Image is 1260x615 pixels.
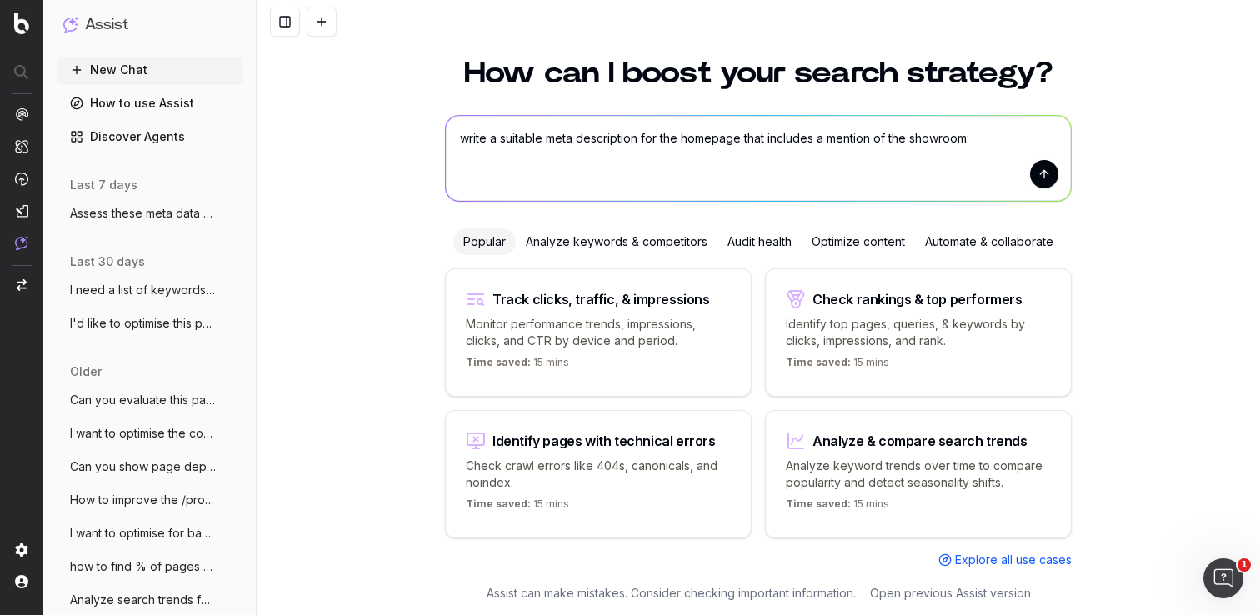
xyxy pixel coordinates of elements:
[15,543,28,557] img: Setting
[15,204,28,217] img: Studio
[445,58,1072,88] h1: How can I boost your search strategy?
[15,139,28,153] img: Intelligence
[870,585,1031,602] a: Open previous Assist version
[15,575,28,588] img: My account
[466,316,731,349] p: Monitor performance trends, impressions, clicks, and CTR by device and period.
[786,497,889,517] p: 15 mins
[70,492,217,508] span: How to improve the /products/ pages to i
[17,279,27,291] img: Switch project
[446,116,1071,201] textarea: write a suitable meta description for the homepage that includes a mention of the showroom:
[63,13,237,37] button: Assist
[15,236,28,250] img: Assist
[57,90,243,117] a: How to use Assist
[57,453,243,480] button: Can you show page depth and the % of cra
[70,253,145,270] span: last 30 days
[57,487,243,513] button: How to improve the /products/ pages to i
[85,13,128,37] h1: Assist
[70,315,217,332] span: I'd like to optimise this page for [PERSON_NAME]
[57,200,243,227] button: Assess these meta data vs competitors in
[57,310,243,337] button: I'd like to optimise this page for [PERSON_NAME]
[915,228,1063,255] div: Automate & collaborate
[57,57,243,83] button: New Chat
[786,497,851,510] span: Time saved:
[938,552,1072,568] a: Explore all use cases
[812,292,1022,306] div: Check rankings & top performers
[57,277,243,303] button: I need a list of keywords, longtail, tra
[57,520,243,547] button: I want to optimise for banquette seating
[15,172,28,186] img: Activation
[786,316,1051,349] p: Identify top pages, queries, & keywords by clicks, impressions, and rank.
[955,552,1072,568] span: Explore all use cases
[70,558,217,575] span: how to find % of pages crawled by page h
[492,292,710,306] div: Track clicks, traffic, & impressions
[15,107,28,121] img: Analytics
[70,592,217,608] span: Analyze search trends for: sofa, section
[57,123,243,150] a: Discover Agents
[70,205,217,222] span: Assess these meta data vs competitors in
[786,356,851,368] span: Time saved:
[70,282,217,298] span: I need a list of keywords, longtail, tra
[802,228,915,255] div: Optimize content
[786,457,1051,491] p: Analyze keyword trends over time to compare popularity and detect seasonality shifts.
[70,458,217,475] span: Can you show page depth and the % of cra
[453,228,516,255] div: Popular
[1203,558,1243,598] iframe: Intercom live chat
[812,434,1027,447] div: Analyze & compare search trends
[57,420,243,447] button: I want to optimise the content on the ho
[516,228,717,255] div: Analyze keywords & competitors
[786,356,889,376] p: 15 mins
[466,356,569,376] p: 15 mins
[466,497,531,510] span: Time saved:
[466,497,569,517] p: 15 mins
[57,387,243,413] button: Can you evaluate this page: [URL].
[1237,558,1251,572] span: 1
[717,228,802,255] div: Audit health
[70,363,102,380] span: older
[57,553,243,580] button: how to find % of pages crawled by page h
[70,392,217,408] span: Can you evaluate this page: [URL].
[487,585,856,602] p: Assist can make mistakes. Consider checking important information.
[492,434,716,447] div: Identify pages with technical errors
[63,17,78,32] img: Assist
[70,425,217,442] span: I want to optimise the content on the ho
[466,356,531,368] span: Time saved:
[57,587,243,613] button: Analyze search trends for: sofa, section
[70,525,217,542] span: I want to optimise for banquette seating
[70,177,137,193] span: last 7 days
[14,12,29,34] img: Botify logo
[466,457,731,491] p: Check crawl errors like 404s, canonicals, and noindex.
